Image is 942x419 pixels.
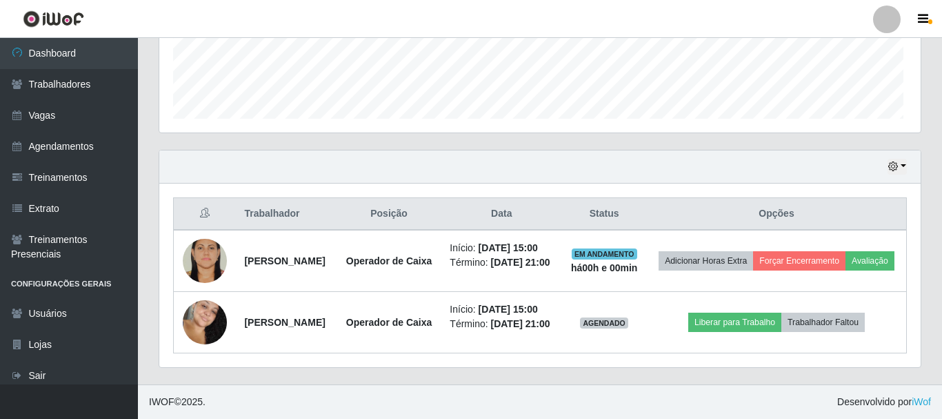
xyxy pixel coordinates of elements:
img: CoreUI Logo [23,10,84,28]
span: Desenvolvido por [837,395,931,409]
time: [DATE] 15:00 [479,242,538,253]
button: Trabalhador Faltou [781,313,865,332]
th: Opções [647,198,906,231]
button: Avaliação [845,251,894,271]
th: Trabalhador [236,198,336,231]
a: iWof [912,396,931,407]
time: [DATE] 21:00 [490,318,550,329]
button: Adicionar Horas Extra [659,251,753,271]
img: 1693145473232.jpeg [183,228,227,293]
li: Término: [450,255,553,270]
button: Liberar para Trabalho [688,313,781,332]
strong: Operador de Caixa [346,317,432,328]
th: Data [441,198,561,231]
time: [DATE] 21:00 [490,257,550,268]
strong: [PERSON_NAME] [244,317,325,328]
th: Posição [337,198,442,231]
th: Status [561,198,647,231]
button: Forçar Encerramento [753,251,845,271]
img: 1750087788307.jpeg [183,289,227,356]
span: AGENDADO [580,318,628,329]
strong: [PERSON_NAME] [244,255,325,266]
strong: Operador de Caixa [346,255,432,266]
span: IWOF [149,396,174,407]
span: © 2025 . [149,395,206,409]
li: Término: [450,317,553,331]
li: Início: [450,302,553,317]
li: Início: [450,241,553,255]
strong: há 00 h e 00 min [571,262,638,273]
span: EM ANDAMENTO [572,249,637,260]
time: [DATE] 15:00 [479,304,538,315]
